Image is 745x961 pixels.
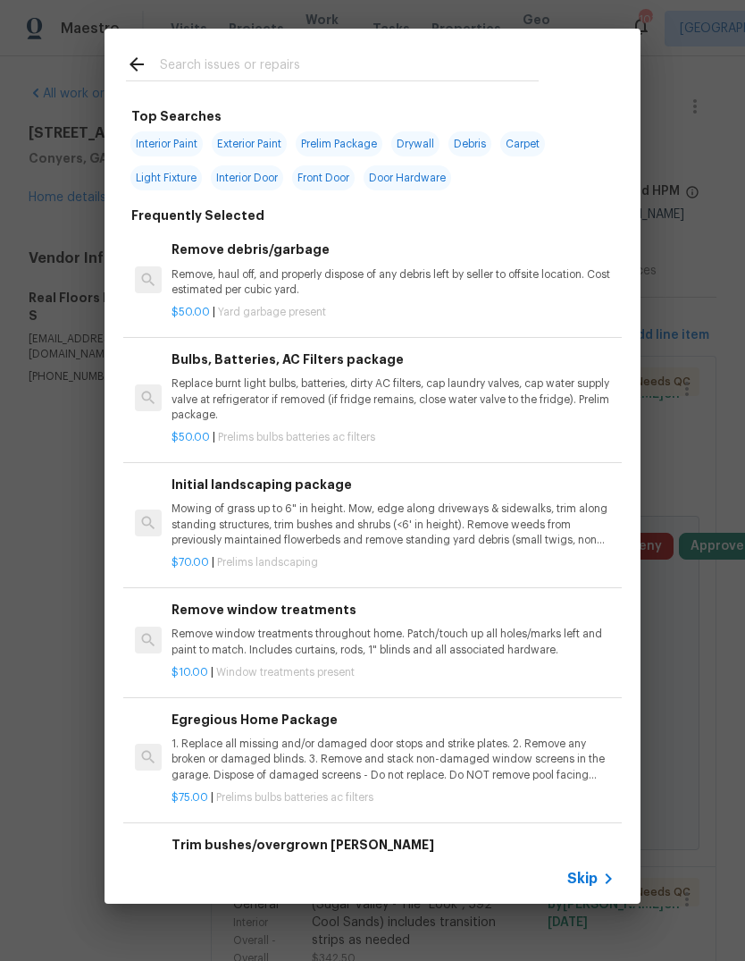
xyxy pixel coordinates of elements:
span: $70.00 [172,557,209,568]
span: Window treatments present [216,667,355,678]
p: Mowing of grass up to 6" in height. Mow, edge along driveways & sidewalks, trim along standing st... [172,502,615,547]
span: $10.00 [172,667,208,678]
span: Prelim Package [296,131,382,156]
span: Drywall [391,131,439,156]
h6: Initial landscaping package [172,475,615,494]
p: | [172,665,615,680]
span: Prelims landscaping [217,557,318,568]
span: Skip [567,870,598,888]
span: $75.00 [172,792,208,803]
span: $50.00 [172,432,210,443]
p: | [172,555,615,570]
span: Front Door [292,165,355,190]
h6: Egregious Home Package [172,710,615,729]
span: Exterior Paint [212,131,287,156]
span: Prelims bulbs batteries ac filters [216,792,373,803]
p: | [172,790,615,805]
p: Remove window treatments throughout home. Patch/touch up all holes/marks left and paint to match.... [172,627,615,657]
p: | [172,430,615,445]
span: Interior Door [211,165,283,190]
span: $50.00 [172,307,210,317]
span: Prelims bulbs batteries ac filters [218,432,375,443]
h6: Frequently Selected [131,206,264,225]
span: Interior Paint [130,131,203,156]
h6: Remove window treatments [172,600,615,620]
span: Light Fixture [130,165,202,190]
h6: Remove debris/garbage [172,240,615,259]
input: Search issues or repairs [160,54,539,80]
span: Debris [448,131,491,156]
span: Door Hardware [364,165,451,190]
p: Remove, haul off, and properly dispose of any debris left by seller to offsite location. Cost est... [172,267,615,298]
p: | [172,305,615,320]
p: 1. Replace all missing and/or damaged door stops and strike plates. 2. Remove any broken or damag... [172,737,615,782]
h6: Top Searches [131,106,222,126]
p: Replace burnt light bulbs, batteries, dirty AC filters, cap laundry valves, cap water supply valv... [172,376,615,422]
h6: Bulbs, Batteries, AC Filters package [172,350,615,369]
span: Yard garbage present [218,307,326,317]
span: Carpet [500,131,545,156]
h6: Trim bushes/overgrown [PERSON_NAME] [172,835,615,855]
